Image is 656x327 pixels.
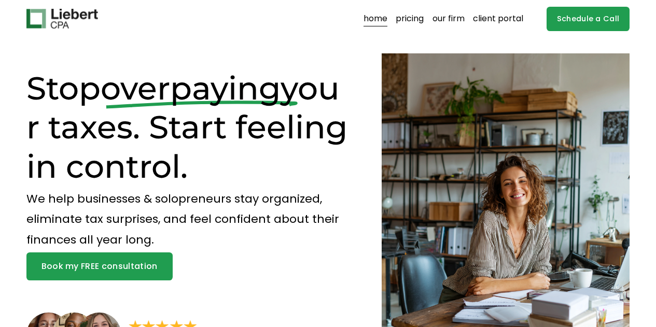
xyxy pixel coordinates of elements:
[473,10,523,27] a: client portal
[26,252,173,280] a: Book my FREE consultation
[396,10,424,27] a: pricing
[26,68,351,186] h1: Stop your taxes. Start feeling in control.
[547,7,630,31] a: Schedule a Call
[364,10,387,27] a: home
[101,68,281,107] span: overpaying
[432,10,465,27] a: our firm
[26,9,98,29] img: Liebert CPA
[26,189,351,250] p: We help businesses & solopreneurs stay organized, eliminate tax surprises, and feel confident abo...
